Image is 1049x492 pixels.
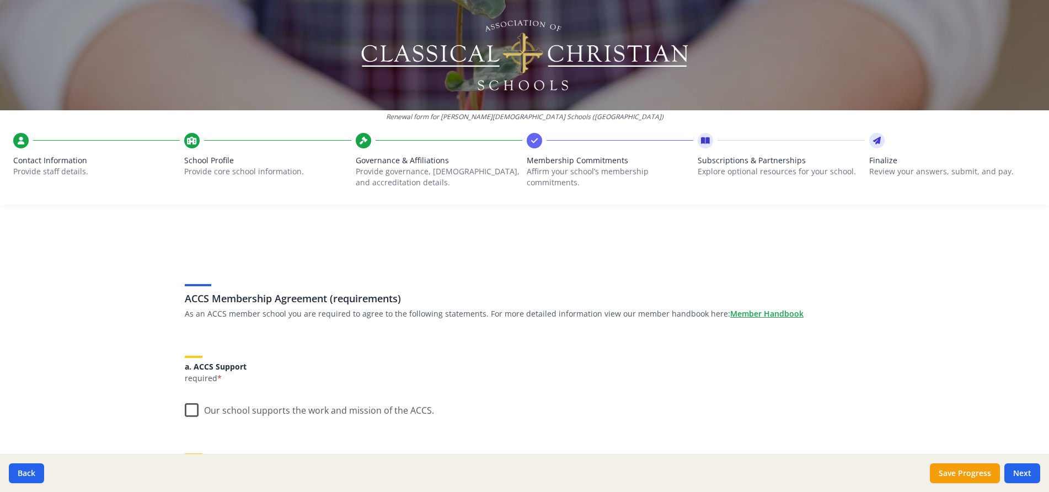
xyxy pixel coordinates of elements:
[527,155,693,166] span: Membership Commitments
[698,155,864,166] span: Subscriptions & Partnerships
[356,155,522,166] span: Governance & Affiliations
[185,373,864,384] p: required
[13,166,180,177] p: Provide staff details.
[185,308,864,319] p: As an ACCS member school you are required to agree to the following statements. For more detailed...
[527,166,693,188] p: Affirm your school’s membership commitments.
[360,17,690,94] img: Logo
[185,362,864,371] h5: a. ACCS Support
[185,291,864,306] h3: ACCS Membership Agreement (requirements)
[185,396,434,420] label: Our school supports the work and mission of the ACCS.
[869,166,1036,177] p: Review your answers, submit, and pay.
[930,463,1000,483] button: Save Progress
[698,166,864,177] p: Explore optional resources for your school.
[869,155,1036,166] span: Finalize
[730,308,804,319] a: Member Handbook
[356,166,522,188] p: Provide governance, [DEMOGRAPHIC_DATA], and accreditation details.
[1004,463,1040,483] button: Next
[184,166,351,177] p: Provide core school information.
[13,155,180,166] span: Contact Information
[9,463,44,483] button: Back
[184,155,351,166] span: School Profile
